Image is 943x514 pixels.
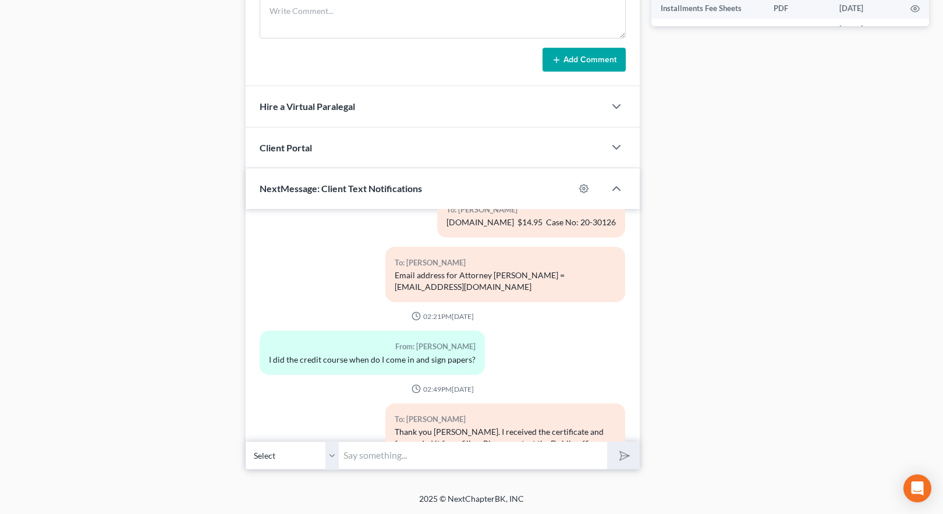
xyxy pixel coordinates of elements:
[260,142,312,153] span: Client Portal
[446,217,616,228] div: [DOMAIN_NAME] $14.95 Case No: 20-30126
[260,311,626,321] div: 02:21PM[DATE]
[830,19,901,40] td: [DATE]
[269,340,476,353] div: From: [PERSON_NAME]
[395,256,616,270] div: To: [PERSON_NAME]
[764,19,830,40] td: PDF
[269,354,476,366] div: I did the credit course when do I come in and sign papers?
[260,101,355,112] span: Hire a Virtual Paralegal
[339,441,607,470] input: Say something...
[395,413,616,426] div: To: [PERSON_NAME]
[903,474,931,502] div: Open Intercom Messenger
[651,19,765,40] td: Installments Fee Sheets
[140,493,803,514] div: 2025 © NextChapterBK, INC
[260,183,422,194] span: NextMessage: Client Text Notifications
[260,384,626,394] div: 02:49PM[DATE]
[395,426,616,461] div: Thank you [PERSON_NAME]. I received the certificate and forwarded it for e-filing. Please contact...
[395,270,616,293] div: Email address for Attorney [PERSON_NAME] = [EMAIL_ADDRESS][DOMAIN_NAME]
[543,48,626,72] button: Add Comment
[446,203,616,217] div: To: [PERSON_NAME]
